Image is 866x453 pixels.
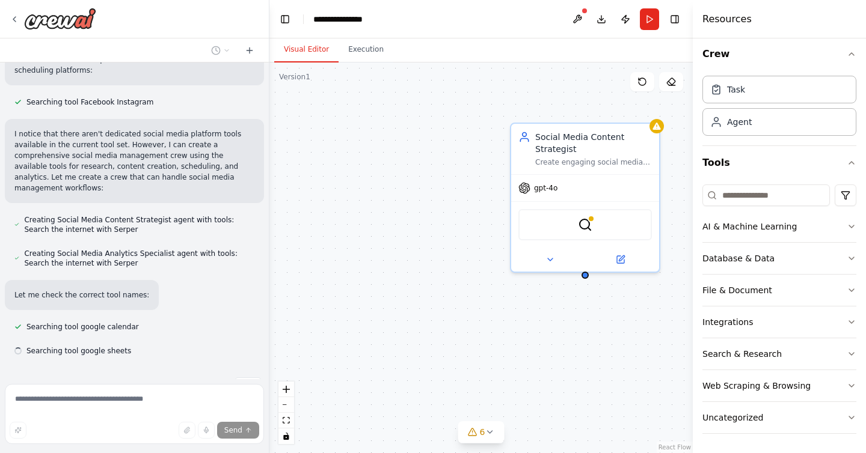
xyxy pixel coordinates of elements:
[14,290,149,300] p: Let me check the correct tool names:
[458,421,505,443] button: 6
[24,249,254,268] span: Creating Social Media Analytics Specialist agent with tools: Search the internet with Serper
[702,402,856,433] button: Uncategorized
[179,422,195,439] button: Upload files
[274,37,339,62] button: Visual Editor
[702,275,856,306] button: File & Document
[586,252,654,267] button: Open in side panel
[702,306,856,338] button: Integrations
[14,54,254,76] p: Now let me search for specific social media tools and content scheduling platforms:
[659,444,691,451] a: React Flow attribution
[240,43,259,58] button: Start a new chat
[10,422,26,439] button: Improve this prompt
[702,71,856,145] div: Crew
[313,13,375,25] nav: breadcrumb
[224,425,242,435] span: Send
[278,382,294,444] div: React Flow controls
[277,11,293,28] button: Hide left sidebar
[534,183,557,193] span: gpt-4o
[26,346,131,356] span: Searching tool google sheets
[727,116,752,128] div: Agent
[26,97,153,107] span: Searching tool Facebook Instagram
[279,72,310,82] div: Version 1
[339,37,393,62] button: Execution
[278,428,294,444] button: toggle interactivity
[702,243,856,274] button: Database & Data
[535,157,652,167] div: Create engaging social media content strategies, develop content ideas based on trending topics i...
[702,252,775,264] div: Database & Data
[24,215,254,234] span: Creating Social Media Content Strategist agent with tools: Search the internet with Serper
[702,338,856,369] button: Search & Research
[217,422,259,439] button: Send
[24,8,96,29] img: Logo
[278,397,294,413] button: zoom out
[702,370,856,401] button: Web Scraping & Browsing
[480,426,485,438] span: 6
[578,217,592,232] img: SerperDevTool
[702,37,856,71] button: Crew
[702,12,752,26] h4: Resources
[727,84,745,96] div: Task
[702,380,811,392] div: Web Scraping & Browsing
[702,284,772,296] div: File & Document
[206,43,235,58] button: Switch to previous chat
[666,11,683,28] button: Hide right sidebar
[198,422,215,439] button: Click to speak your automation idea
[14,129,254,193] p: I notice that there aren't dedicated social media platform tools available in the current tool se...
[278,382,294,397] button: zoom in
[702,316,753,328] div: Integrations
[26,322,139,332] span: Searching tool google calendar
[702,348,782,360] div: Search & Research
[702,180,856,443] div: Tools
[535,131,652,155] div: Social Media Content Strategist
[235,377,262,395] button: Stop the agent work
[278,413,294,428] button: fit view
[702,412,763,424] div: Uncategorized
[702,220,797,233] div: AI & Machine Learning
[702,146,856,180] button: Tools
[702,211,856,242] button: AI & Machine Learning
[510,123,660,273] div: Social Media Content StrategistCreate engaging social media content strategies, develop content i...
